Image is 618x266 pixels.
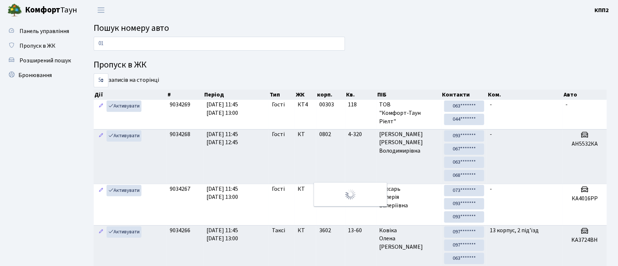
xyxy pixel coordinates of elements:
[490,185,492,193] span: -
[319,130,331,138] span: 0802
[490,130,492,138] span: -
[19,27,69,35] span: Панель управління
[348,226,374,235] span: 13-60
[345,90,377,100] th: Кв.
[94,90,167,100] th: Дії
[380,185,439,210] span: Снєсарь Валерія Валеріївна
[317,90,345,100] th: корп.
[298,226,314,235] span: КТ
[97,226,105,238] a: Редагувати
[319,101,334,109] span: 00303
[94,60,607,70] h4: Пропуск в ЖК
[298,101,314,109] span: КТ4
[7,3,22,18] img: logo.png
[97,130,105,142] a: Редагувати
[272,185,285,193] span: Гості
[348,101,374,109] span: 118
[94,73,159,87] label: записів на сторінці
[298,130,314,139] span: КТ
[19,57,71,65] span: Розширений пошук
[170,130,190,138] span: 9034268
[206,101,238,117] span: [DATE] 11:45 [DATE] 13:00
[272,226,285,235] span: Таксі
[298,185,314,193] span: КТ
[595,6,609,15] a: КПП2
[97,101,105,112] a: Редагувати
[107,101,141,112] a: Активувати
[490,101,492,109] span: -
[4,24,77,39] a: Панель управління
[206,130,238,147] span: [DATE] 11:45 [DATE] 12:45
[442,90,487,100] th: Контакти
[107,130,141,142] a: Активувати
[490,226,539,234] span: 13 корпус, 2 під'їзд
[595,6,609,14] b: КПП2
[295,90,317,100] th: ЖК
[107,185,141,196] a: Активувати
[94,73,108,87] select: записів на сторінці
[25,4,77,17] span: Таун
[269,90,295,100] th: Тип
[345,189,356,200] img: Обробка...
[566,101,568,109] span: -
[4,39,77,53] a: Пропуск в ЖК
[4,68,77,83] a: Бронювання
[94,22,169,34] span: Пошук номеру авто
[487,90,563,100] th: Ком.
[206,226,238,243] span: [DATE] 11:45 [DATE] 13:00
[170,185,190,193] span: 9034267
[319,226,331,234] span: 3602
[563,90,607,100] th: Авто
[380,101,439,126] span: ТОВ "Комфорт-Таун Ріелт"
[566,141,604,147] h5: АН5532КА
[19,42,55,50] span: Пропуск в ЖК
[206,185,238,201] span: [DATE] 11:45 [DATE] 13:00
[566,237,604,244] h5: KA3724BH
[170,101,190,109] span: 9034269
[204,90,269,100] th: Період
[18,71,52,79] span: Бронювання
[272,130,285,139] span: Гості
[4,53,77,68] a: Розширений пошук
[380,130,439,156] span: [PERSON_NAME] [PERSON_NAME] Володимирівна
[170,226,190,234] span: 9034266
[107,226,141,238] a: Активувати
[167,90,204,100] th: #
[92,4,110,16] button: Переключити навігацію
[25,4,60,16] b: Комфорт
[272,101,285,109] span: Гості
[380,226,439,252] span: Ковіка Олена [PERSON_NAME]
[377,90,442,100] th: ПІБ
[97,185,105,196] a: Редагувати
[94,37,345,51] input: Пошук
[566,195,604,202] h5: КА4016РР
[348,130,374,139] span: 4-320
